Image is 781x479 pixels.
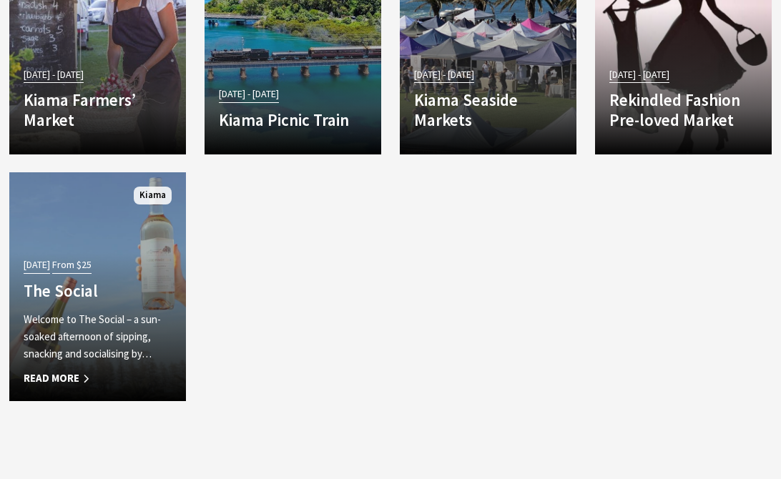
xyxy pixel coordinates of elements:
span: Read More [24,370,172,387]
h4: Kiama Farmers’ Market [24,90,172,129]
p: Welcome to The Social – a sun-soaked afternoon of sipping, snacking and socialising by… [24,311,172,362]
a: [DATE] From $25 The Social Welcome to The Social – a sun-soaked afternoon of sipping, snacking an... [9,172,186,401]
span: [DATE] - [DATE] [24,66,84,83]
h4: Kiama Picnic Train [219,110,367,130]
span: [DATE] - [DATE] [219,86,279,102]
span: [DATE] [24,257,50,273]
span: [DATE] - [DATE] [414,66,474,83]
h4: Kiama Seaside Markets [414,90,562,129]
span: Kiama [134,187,172,204]
h4: Rekindled Fashion Pre-loved Market [609,90,757,129]
span: From $25 [52,257,92,273]
span: [DATE] - [DATE] [609,66,669,83]
h4: The Social [24,281,172,301]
